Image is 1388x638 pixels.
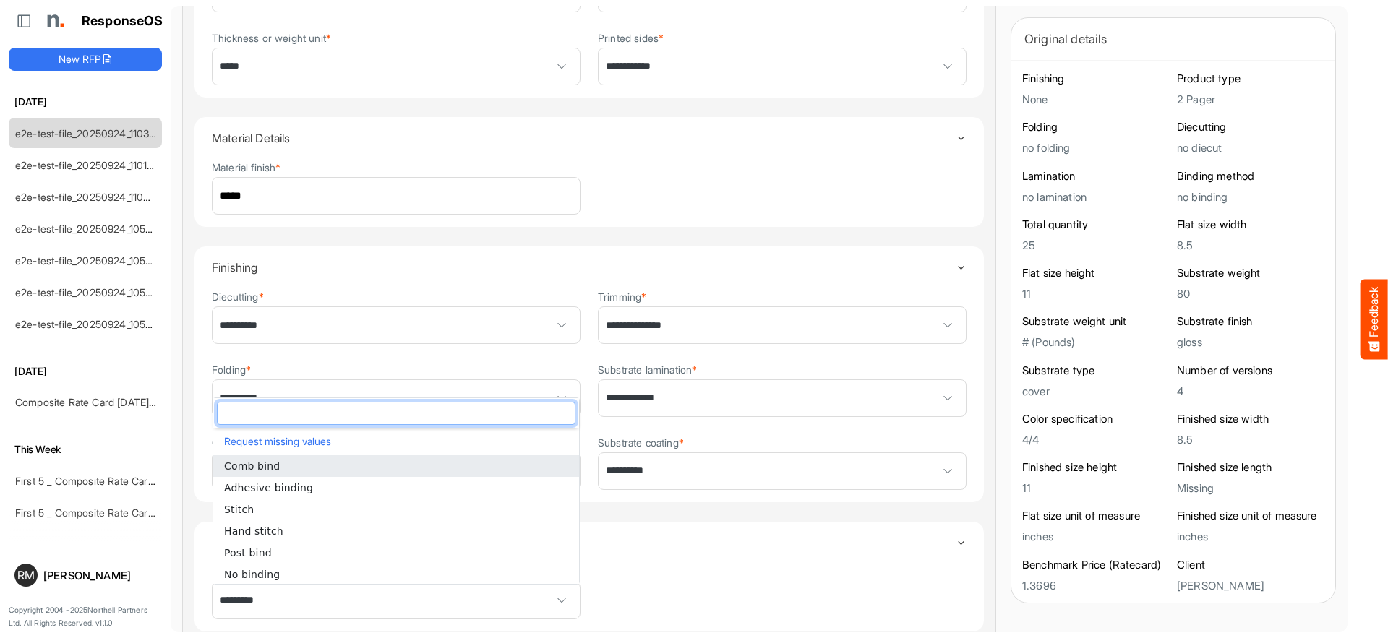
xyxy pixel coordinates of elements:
h6: Substrate weight unit [1022,314,1170,329]
h6: Product type [1177,72,1324,86]
button: Request missing values [220,432,572,451]
h6: This Week [9,441,162,457]
h6: Lamination [1022,169,1170,184]
h5: 2 Pager [1177,93,1324,105]
a: First 5 _ Composite Rate Card [DATE] (2) [15,506,203,519]
h5: 1.3696 [1022,579,1170,592]
h6: Substrate weight [1177,266,1324,280]
h6: Finished size unit of measure [1177,509,1324,523]
h5: no binding [1177,191,1324,203]
h6: Total quantity [1022,217,1170,232]
h6: Finishing [1022,72,1170,86]
label: Printed sides [598,33,664,43]
h5: Missing [1177,482,1324,494]
label: Substrate lamination [598,364,697,375]
img: Northell [40,7,69,35]
button: Feedback [1361,279,1388,359]
a: e2e-test-file_20250924_105529 [15,254,163,267]
a: e2e-test-file_20250924_105318 [15,286,161,298]
a: e2e-test-file_20250924_105226 [15,318,163,330]
a: Composite Rate Card [DATE]_smaller [15,396,187,408]
h5: 4/4 [1022,434,1170,446]
span: Hand stitch [224,525,283,537]
h5: no lamination [1022,191,1170,203]
div: dropdownlist [213,397,580,584]
h5: no diecut [1177,142,1324,154]
div: Original details [1024,29,1322,49]
label: Binding method [212,566,290,577]
h6: Finished size length [1177,460,1324,475]
h6: Client [1177,558,1324,572]
h4: Bound Print [212,536,956,549]
h6: Flat size width [1177,217,1324,232]
label: Material finish [212,162,281,173]
h5: no folding [1022,142,1170,154]
h6: Substrate type [1022,363,1170,378]
span: Adhesive binding [224,482,313,493]
h5: 8.5 [1177,434,1324,446]
summary: Toggle content [212,117,967,159]
h5: gloss [1177,336,1324,348]
h4: Material Details [212,132,956,145]
span: RM [17,569,35,581]
h5: 4 [1177,385,1324,397]
h6: Benchmark Price (Ratecard) [1022,558,1170,572]
h6: Substrate finish [1177,314,1324,329]
span: Stitch [224,504,254,515]
h6: Flat size unit of measure [1022,509,1170,523]
h6: Color specification [1022,412,1170,426]
a: e2e-test-file_20250924_105914 [15,223,162,235]
h5: 25 [1022,239,1170,251]
h5: # (Pounds) [1022,336,1170,348]
h5: None [1022,93,1170,105]
label: Cover lamination [212,437,295,448]
div: [PERSON_NAME] [43,570,156,581]
a: First 5 _ Composite Rate Card [DATE] (2) [15,475,203,487]
h6: Diecutting [1177,120,1324,134]
summary: Toggle content [212,246,967,288]
h6: [DATE] [9,94,162,110]
label: Thickness or weight unit [212,33,331,43]
a: e2e-test-file_20250924_110146 [15,159,160,171]
span: Comb bind [224,460,280,472]
h6: Flat size height [1022,266,1170,280]
a: e2e-test-file_20250924_110035 [15,191,162,203]
h4: Finishing [212,261,956,274]
h5: cover [1022,385,1170,397]
label: Diecutting [212,291,264,302]
h1: ResponseOS [82,14,163,29]
label: Trimming [598,291,646,302]
span: No binding [224,569,280,580]
input: dropdownlistfilter [218,402,575,424]
label: Folding [212,364,251,375]
p: Copyright 2004 - 2025 Northell Partners Ltd. All Rights Reserved. v 1.1.0 [9,604,162,629]
h5: 11 [1022,482,1170,494]
h6: Binding method [1177,169,1324,184]
h6: Finished size width [1177,412,1324,426]
h6: Finished size height [1022,460,1170,475]
h5: 11 [1022,288,1170,300]
h5: inches [1177,530,1324,543]
h6: [DATE] [9,363,162,379]
h6: Number of versions [1177,363,1324,378]
h5: inches [1022,530,1170,543]
summary: Toggle content [212,522,967,564]
h5: 8.5 [1177,239,1324,251]
h6: Folding [1022,120,1170,134]
h5: [PERSON_NAME] [1177,579,1324,592]
span: Post bind [224,547,272,559]
h5: 80 [1177,288,1324,300]
a: e2e-test-file_20250924_110305 [15,127,162,139]
label: Substrate coating [598,437,684,448]
button: New RFP [9,48,162,71]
